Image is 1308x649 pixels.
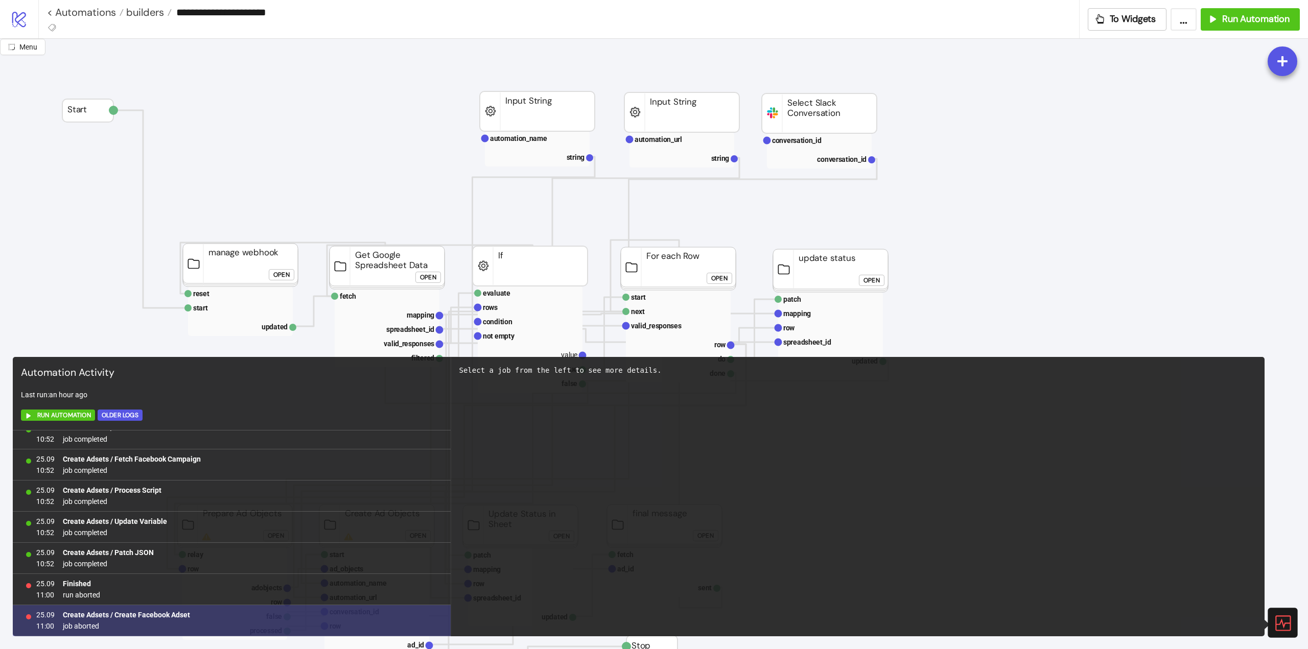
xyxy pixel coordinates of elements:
span: To Widgets [1110,13,1156,25]
span: 25.09 [36,485,55,496]
span: 10:52 [36,465,55,476]
text: row [714,341,726,349]
button: Open [415,272,441,283]
text: mapping [407,311,434,319]
span: job completed [63,527,167,538]
text: value [561,351,577,359]
text: automation_url [635,135,682,143]
a: builders [124,7,172,17]
span: 25.09 [36,516,55,527]
span: builders [124,6,164,19]
text: fetch [340,292,356,300]
b: Finished [63,580,91,588]
span: 11:00 [36,589,55,600]
text: spreadsheet_id [386,325,434,333]
span: job completed [63,558,154,569]
button: ... [1171,8,1197,31]
b: Create Adsets / Update Variable [63,517,167,525]
text: rows [483,303,498,311]
text: ad_id [407,641,424,649]
button: Open [707,273,732,284]
text: condition [483,318,512,326]
span: 25.09 [36,578,55,589]
div: Open [711,273,728,284]
b: Create Adsets / Patch JSON [63,548,154,557]
span: 10:52 [36,434,55,445]
span: Run Automation [1222,13,1290,25]
span: job aborted [63,620,190,632]
div: Open [273,269,290,281]
text: reset [193,290,209,298]
div: Select a job from the left to see more details. [459,365,1257,376]
button: Open [859,275,884,286]
span: run aborted [63,589,100,600]
button: Run Automation [21,410,95,421]
span: job completed [63,434,137,445]
span: 10:52 [36,558,55,569]
span: 25.09 [36,609,55,620]
text: patch [783,295,801,303]
span: radius-bottomright [8,43,15,51]
text: start [631,293,646,301]
div: Automation Activity [17,361,447,385]
text: automation_name [490,134,547,142]
text: spreadsheet_id [783,338,831,346]
span: Run Automation [37,410,91,421]
span: 11:00 [36,620,55,632]
text: not empty [483,332,515,340]
text: mapping [783,309,811,318]
div: Last run: an hour ago [17,385,447,404]
span: Menu [19,43,37,51]
div: Open [863,275,880,286]
a: < Automations [47,7,124,17]
b: Create Adsets / Fetch Facebook Campaign [63,455,201,463]
span: 10:52 [36,496,55,507]
div: Older Logs [102,410,138,421]
text: valid_responses [384,340,434,348]
span: job completed [63,496,161,507]
span: job completed [63,465,201,476]
text: string [567,153,585,161]
span: 25.09 [36,453,55,465]
b: Create Adsets / Create Facebook Adset [63,611,190,619]
text: row [783,324,795,332]
div: Open [420,272,436,283]
text: string [711,154,730,162]
text: conversation_id [817,155,867,163]
button: Older Logs [98,410,143,421]
text: next [631,307,645,316]
button: Run Automation [1201,8,1300,31]
text: evaluate [483,289,510,297]
button: Open [269,269,294,280]
text: valid_responses [631,322,682,330]
span: 10:52 [36,527,55,538]
b: Create Adsets / Process Script [63,486,161,494]
text: conversation_id [772,136,822,145]
span: 25.09 [36,547,55,558]
text: start [193,304,208,312]
button: To Widgets [1088,8,1167,31]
